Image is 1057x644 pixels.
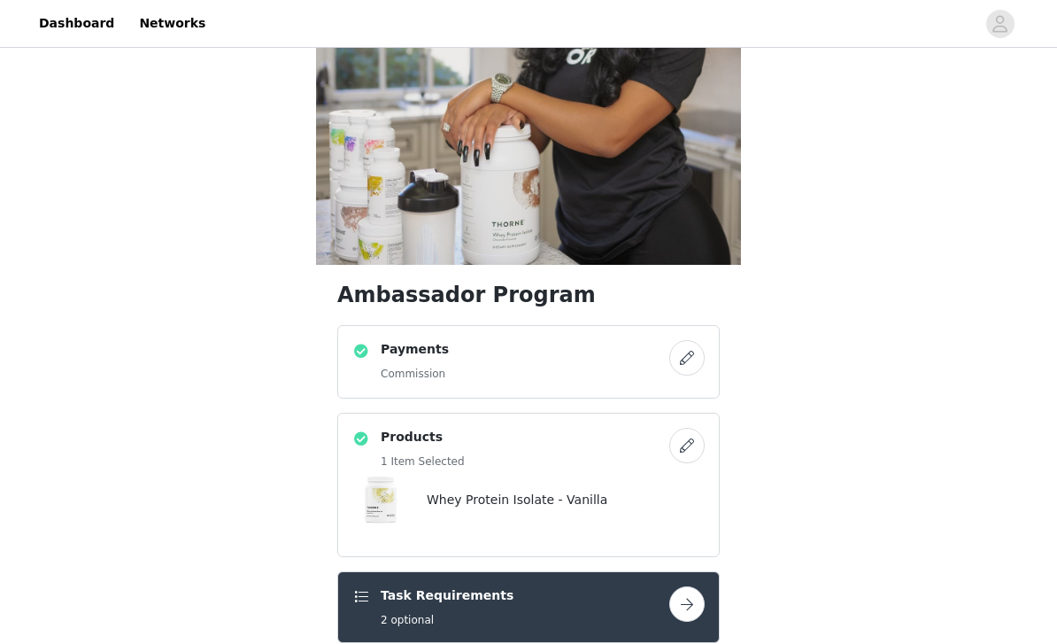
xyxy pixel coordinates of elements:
h4: Task Requirements [381,587,513,606]
h5: Commission [381,367,449,383]
div: avatar [991,10,1008,38]
img: Whey Protein Isolate - Vanilla [352,472,409,529]
h5: 2 optional [381,613,513,629]
div: Payments [337,326,720,400]
div: Task Requirements [337,572,720,644]
h5: 1 Item Selected [381,454,465,470]
a: Networks [128,4,216,43]
h1: Ambassador Program [337,280,720,312]
div: Products [337,414,720,558]
h4: Whey Protein Isolate - Vanilla [427,492,607,510]
a: Dashboard [28,4,125,43]
h4: Products [381,429,465,447]
h4: Payments [381,341,449,360]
